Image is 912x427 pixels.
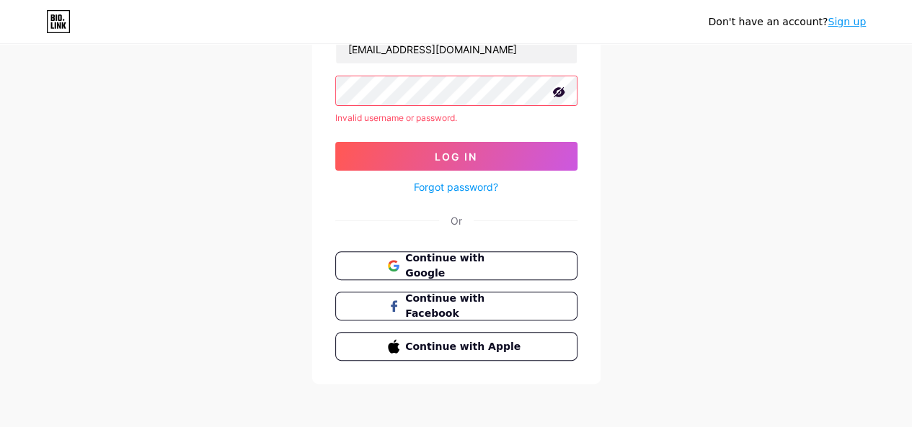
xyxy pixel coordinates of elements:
span: Log In [435,150,477,163]
div: Don't have an account? [708,14,866,30]
a: Forgot password? [414,179,498,194]
button: Log In [335,142,577,171]
span: Continue with Facebook [405,291,524,321]
button: Continue with Apple [335,332,577,361]
button: Continue with Google [335,251,577,280]
div: Or [451,213,462,228]
span: Continue with Apple [405,339,524,354]
a: Sign up [828,16,866,27]
span: Continue with Google [405,251,524,281]
input: Username [336,35,577,63]
button: Continue with Facebook [335,292,577,320]
div: Invalid username or password. [335,112,577,125]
